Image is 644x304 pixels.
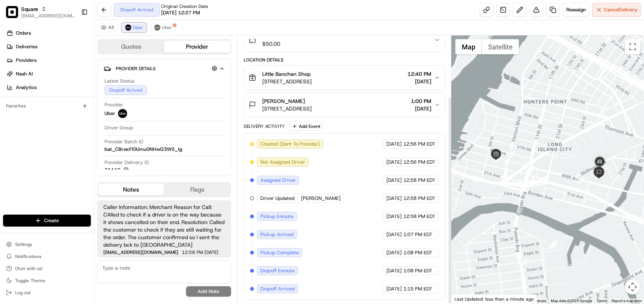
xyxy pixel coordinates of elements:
[386,286,402,292] span: [DATE]
[15,266,43,272] span: Chat with us!
[455,39,482,54] button: Show street map
[204,250,218,255] span: [DATE]
[411,105,431,112] span: [DATE]
[260,286,295,292] span: Dropoff Arrived
[125,25,131,31] img: uber-new-logo.jpeg
[8,110,14,116] div: 📗
[244,57,445,63] div: Location Details
[3,68,94,80] a: Nash AI
[244,66,445,90] button: Little Banchan Shop[STREET_ADDRESS]12:40 PM[DATE]
[3,3,78,21] button: SquareSquare[EMAIL_ADDRESS][DOMAIN_NAME]
[526,164,534,173] div: 4
[3,215,91,227] button: Create
[260,195,295,202] span: Driver Updated
[407,78,431,85] span: [DATE]
[289,122,323,131] button: Add Event
[260,231,294,238] span: Pickup Arrived
[161,9,200,16] span: [DATE] 12:27 PM
[105,78,134,84] span: Latest Status
[8,8,23,23] img: Nash
[128,74,137,83] button: Start new chat
[75,128,91,134] span: Pylon
[403,286,432,292] span: 1:15 PM EDT
[403,195,435,202] span: 12:58 PM EDT
[98,184,164,196] button: Notes
[162,25,172,31] span: Uber
[164,184,230,196] button: Flags
[604,6,638,13] span: Cancel Delivery
[596,299,607,303] a: Terms
[403,177,435,184] span: 12:58 PM EDT
[53,127,91,134] a: Powered byPylon
[260,249,299,256] span: Pickup Complete
[386,249,402,256] span: [DATE]
[105,101,123,108] span: Provider
[625,39,640,54] button: Toggle fullscreen view
[566,6,586,13] span: Reassign
[386,267,402,274] span: [DATE]
[244,28,445,52] button: N/A$50.00
[503,157,511,165] div: 7
[16,84,37,91] span: Analytics
[3,27,94,39] a: Orders
[592,3,641,17] button: CancelDelivery
[15,253,41,259] span: Notifications
[26,72,124,80] div: Start new chat
[262,105,312,112] span: [STREET_ADDRESS]
[453,294,478,304] img: Google
[98,41,164,53] button: Quotes
[15,109,58,117] span: Knowledge Base
[482,39,519,54] button: Show satellite imagery
[15,278,45,284] span: Toggle Theme
[118,109,127,118] img: uber-new-logo.jpeg
[3,81,94,94] a: Analytics
[403,159,435,166] span: 12:56 PM EDT
[6,6,18,18] img: Square
[105,124,133,131] span: Driver Group
[151,23,175,32] button: Uber
[262,97,305,105] span: [PERSON_NAME]
[386,195,402,202] span: [DATE]
[262,70,310,78] span: Little Banchan Shop
[26,80,95,86] div: We're available if you need us!
[105,146,182,153] span: bat_CBrwcFl0Umu0NHwG3WS_lg
[15,241,32,247] span: Settings
[3,275,91,286] button: Toggle Theme
[104,62,225,75] button: Provider Details
[97,23,117,32] button: All
[154,25,160,31] img: uber-new-logo.jpeg
[64,110,70,116] div: 💻
[262,78,312,85] span: [STREET_ADDRESS]
[105,138,143,145] span: Provider Batch ID
[403,267,432,274] span: 1:08 PM EDT
[3,263,91,274] button: Chat with us!
[260,267,295,274] span: Dropoff Enroute
[453,294,478,304] a: Open this area in Google Maps (opens a new window)
[161,3,208,9] span: Original Creation Date
[301,195,341,202] span: [PERSON_NAME]
[260,177,296,184] span: Assigned Driver
[16,57,37,64] span: Providers
[20,49,124,57] input: Clear
[507,150,516,158] div: 5
[576,176,585,184] div: 9
[563,3,589,17] button: Reassign
[549,240,557,248] div: 2
[3,251,91,262] button: Notifications
[260,213,294,220] span: Pickup Enroute
[105,167,129,173] button: 2AA19
[44,217,59,224] span: Create
[133,25,143,31] span: Uber
[625,279,640,295] button: Map camera controls
[386,159,402,166] span: [DATE]
[551,299,592,303] span: Map data ©2025 Google
[21,13,75,19] button: [EMAIL_ADDRESS][DOMAIN_NAME]
[21,5,38,13] button: Square
[386,231,402,238] span: [DATE]
[407,70,431,78] span: 12:40 PM
[493,155,501,163] div: 6
[403,141,435,147] span: 12:56 PM EDT
[15,290,31,296] span: Log out
[386,141,402,147] span: [DATE]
